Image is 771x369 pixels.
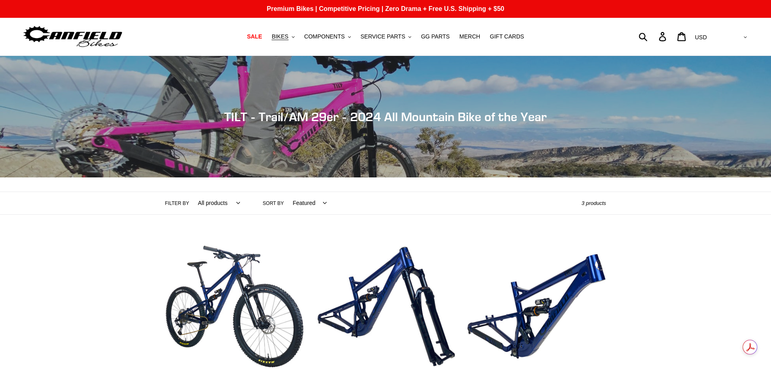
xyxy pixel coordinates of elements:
span: GIFT CARDS [490,33,524,40]
label: Sort by [263,200,284,207]
span: GG PARTS [421,33,450,40]
label: Filter by [165,200,189,207]
span: SALE [247,33,262,40]
button: SERVICE PARTS [357,31,415,42]
img: Canfield Bikes [22,24,123,49]
input: Search [643,28,664,45]
span: SERVICE PARTS [361,33,405,40]
span: COMPONENTS [304,33,345,40]
button: COMPONENTS [300,31,355,42]
span: TILT - Trail/AM 29er - 2024 All Mountain Bike of the Year [224,109,547,124]
span: 3 products [582,200,606,206]
a: GG PARTS [417,31,454,42]
a: SALE [243,31,266,42]
a: GIFT CARDS [486,31,528,42]
button: BIKES [268,31,298,42]
span: BIKES [272,33,288,40]
a: MERCH [455,31,484,42]
span: MERCH [459,33,480,40]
